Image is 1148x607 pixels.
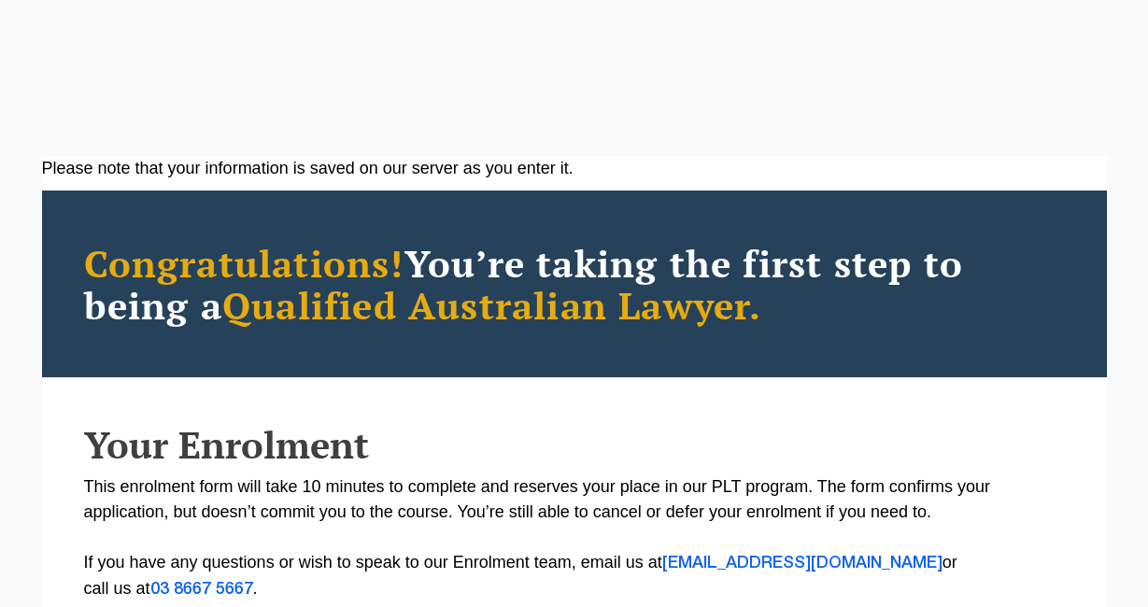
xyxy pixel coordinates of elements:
[84,424,1065,465] h2: Your Enrolment
[84,242,1065,326] h2: You’re taking the first step to being a
[662,556,942,571] a: [EMAIL_ADDRESS][DOMAIN_NAME]
[42,156,1107,181] div: Please note that your information is saved on our server as you enter it.
[84,474,1065,602] p: This enrolment form will take 10 minutes to complete and reserves your place in our PLT program. ...
[84,238,404,288] span: Congratulations!
[222,280,762,330] span: Qualified Australian Lawyer.
[150,582,253,597] a: 03 8667 5667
